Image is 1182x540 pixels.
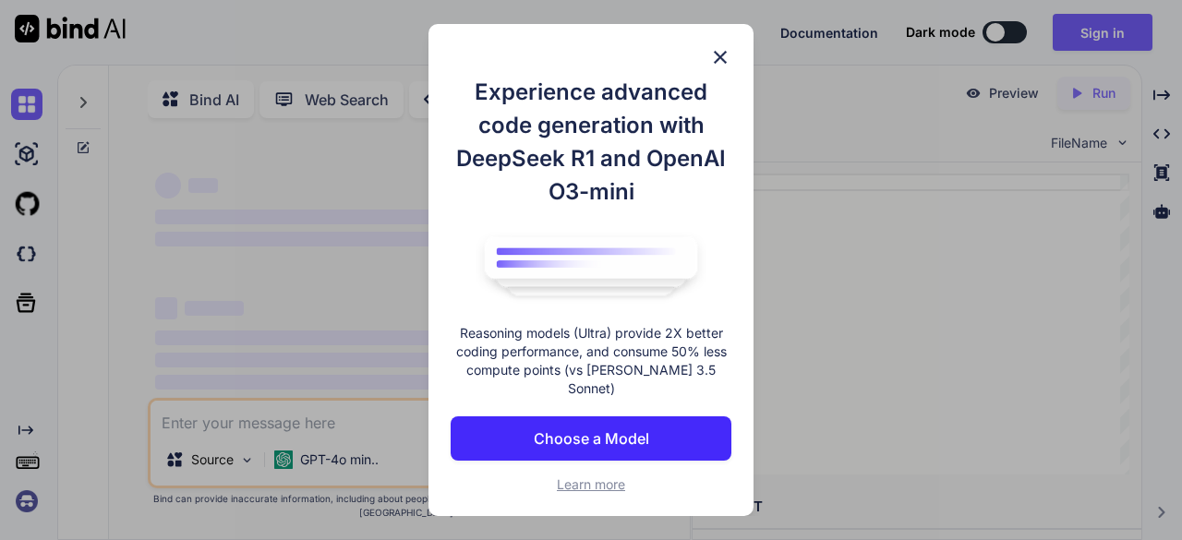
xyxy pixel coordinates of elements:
[451,416,731,461] button: Choose a Model
[534,427,649,450] p: Choose a Model
[471,227,711,306] img: bind logo
[451,324,731,398] p: Reasoning models (Ultra) provide 2X better coding performance, and consume 50% less compute point...
[557,476,625,492] span: Learn more
[709,46,731,68] img: close
[451,76,731,209] h1: Experience advanced code generation with DeepSeek R1 and OpenAI O3-mini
